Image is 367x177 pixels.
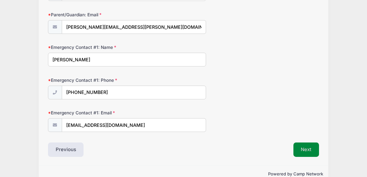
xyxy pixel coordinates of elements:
button: Next [293,142,319,157]
input: email@email.com [62,20,206,34]
label: Emergency Contact #1: Name [48,44,138,50]
label: Emergency Contact #1: Phone [48,77,138,83]
button: Previous [48,142,84,157]
input: email@email.com [62,118,206,132]
input: (xxx) xxx-xxxx [62,86,206,99]
label: Parent/Guardian: Email [48,12,138,18]
label: Emergency Contact #1: Email [48,110,138,116]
